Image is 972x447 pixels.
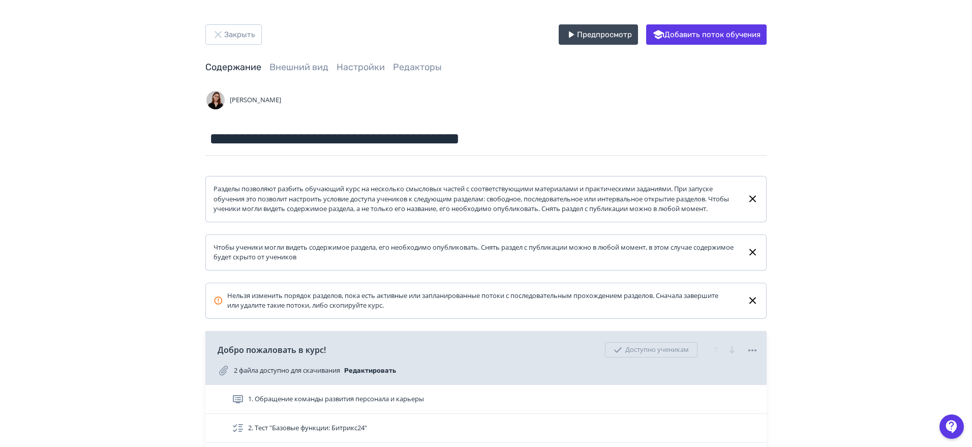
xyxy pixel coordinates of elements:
[269,62,328,73] a: Внешний вид
[214,243,739,262] div: Чтобы ученики могли видеть содержимое раздела, его необходимо опубликовать. Снять раздел с публик...
[605,342,697,357] div: Доступно ученикам
[205,62,261,73] a: Содержание
[393,62,442,73] a: Редакторы
[214,291,731,311] div: Нельзя изменить порядок разделов, пока есть активные или запланированные потоки с последовательны...
[218,344,326,356] span: Добро пожаловать в курс!
[248,423,367,433] span: 2. Тест "Базовые функции: Битрикс24"
[344,363,396,379] button: Редактировать
[205,90,226,110] img: Avatar
[646,24,767,45] button: Добавить поток обучения
[205,24,262,45] button: Закрыть
[214,184,739,214] div: Разделы позволяют разбить обучающий курс на несколько смысловых частей с соответствующими материа...
[234,366,340,376] span: 2 файла доступно для скачивания
[337,62,385,73] a: Настройки
[559,24,638,45] button: Предпросмотр
[205,385,767,414] div: 1. Обращение команды развития персонала и карьеры
[205,414,767,443] div: 2. Тест "Базовые функции: Битрикс24"
[230,95,281,105] span: [PERSON_NAME]
[248,394,424,404] span: 1. Обращение команды развития персонала и карьеры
